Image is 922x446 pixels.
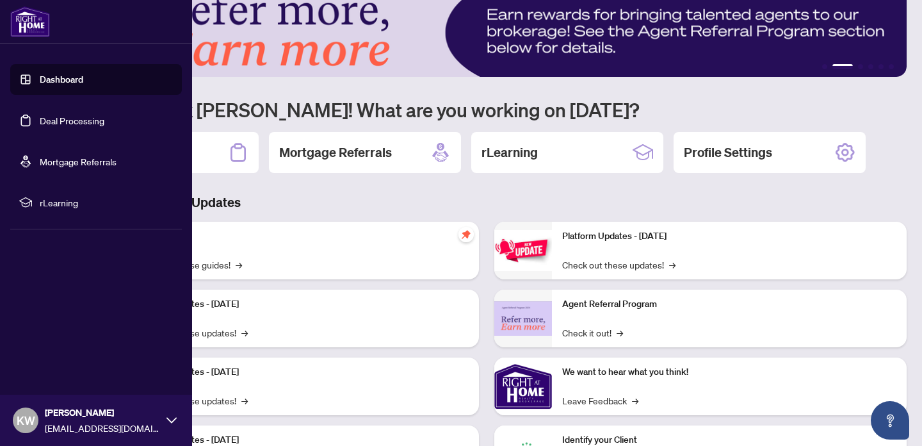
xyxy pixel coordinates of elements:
h2: Profile Settings [684,144,772,161]
p: Self-Help [134,229,469,244]
button: 6 [889,64,894,69]
button: 5 [878,64,884,69]
span: [PERSON_NAME] [45,406,160,420]
a: Deal Processing [40,115,104,126]
span: → [241,393,248,408]
span: → [617,326,623,340]
a: Check out these updates!→ [562,258,675,272]
a: Dashboard [40,74,83,85]
button: Open asap [871,401,909,440]
span: KW [17,411,35,429]
p: Agent Referral Program [562,297,896,311]
span: → [236,258,242,272]
h3: Brokerage & Industry Updates [67,194,907,211]
a: Check it out!→ [562,326,623,340]
img: Agent Referral Program [494,301,552,336]
span: → [669,258,675,272]
p: Platform Updates - [DATE] [562,229,896,244]
button: 2 [832,64,853,69]
img: Platform Updates - June 23, 2025 [494,230,552,270]
button: 4 [868,64,873,69]
span: [EMAIL_ADDRESS][DOMAIN_NAME] [45,421,160,435]
h2: rLearning [481,144,538,161]
a: Leave Feedback→ [562,393,638,408]
span: pushpin [458,227,474,242]
h2: Mortgage Referrals [279,144,392,161]
img: logo [10,6,50,37]
span: rLearning [40,195,173,210]
span: → [632,393,638,408]
p: We want to hear what you think! [562,365,896,379]
h1: Welcome back [PERSON_NAME]! What are you working on [DATE]? [67,97,907,122]
a: Mortgage Referrals [40,156,117,167]
p: Platform Updates - [DATE] [134,297,469,311]
p: Platform Updates - [DATE] [134,365,469,379]
img: We want to hear what you think! [494,358,552,415]
button: 1 [822,64,827,69]
button: 3 [858,64,863,69]
span: → [241,326,248,340]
